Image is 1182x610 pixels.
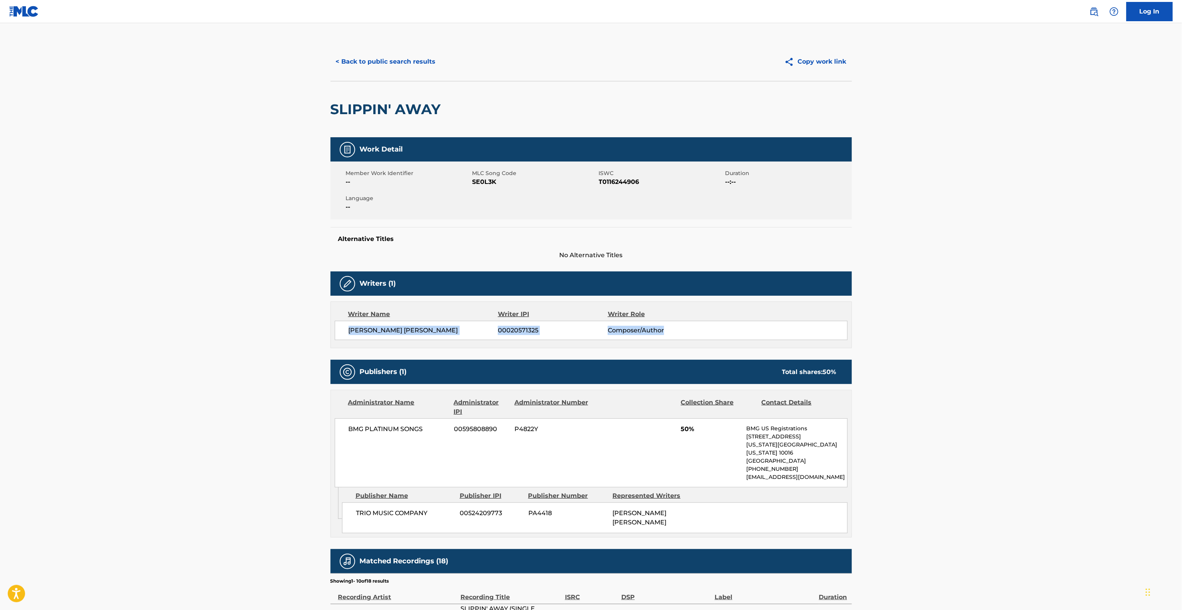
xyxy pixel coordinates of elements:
p: BMG US Registrations [746,425,847,433]
iframe: Chat Widget [1143,573,1182,610]
span: 00020571325 [498,326,607,335]
p: [GEOGRAPHIC_DATA] [746,457,847,465]
span: MLC Song Code [472,169,597,177]
span: 00595808890 [454,425,509,434]
div: Administrator Number [514,398,589,416]
p: [PHONE_NUMBER] [746,465,847,473]
span: P4822Y [514,425,589,434]
span: [PERSON_NAME] [PERSON_NAME] [349,326,498,335]
div: Help [1106,4,1122,19]
button: < Back to public search results [330,52,441,71]
div: Writer IPI [498,310,608,319]
div: Collection Share [681,398,755,416]
p: Showing 1 - 10 of 18 results [330,578,389,585]
div: DSP [621,585,711,602]
img: help [1109,7,1119,16]
span: BMG PLATINUM SONGS [349,425,449,434]
div: Administrator Name [348,398,448,416]
a: Log In [1126,2,1173,21]
div: Represented Writers [613,491,691,500]
p: [EMAIL_ADDRESS][DOMAIN_NAME] [746,473,847,481]
div: Writer Name [348,310,498,319]
img: Publishers [343,367,352,377]
div: Publisher Name [356,491,454,500]
img: search [1089,7,1099,16]
div: Administrator IPI [454,398,509,416]
div: Publisher IPI [460,491,523,500]
span: ISWC [599,169,723,177]
img: MLC Logo [9,6,39,17]
span: 50% [681,425,740,434]
div: Recording Artist [338,585,457,602]
span: -- [346,177,470,187]
button: Copy work link [779,52,852,71]
div: Label [715,585,815,602]
img: Matched Recordings [343,557,352,566]
div: Contact Details [762,398,836,416]
img: Copy work link [784,57,798,67]
span: Composer/Author [608,326,708,335]
span: 00524209773 [460,509,523,518]
div: Duration [819,585,848,602]
span: --:-- [725,177,850,187]
div: Publisher Number [528,491,607,500]
a: Public Search [1086,4,1102,19]
img: Writers [343,279,352,288]
h5: Publishers (1) [360,367,407,376]
span: [PERSON_NAME] [PERSON_NAME] [613,509,667,526]
span: Duration [725,169,850,177]
div: Writer Role [608,310,708,319]
div: Drag [1146,581,1150,604]
p: [STREET_ADDRESS] [746,433,847,441]
span: Language [346,194,470,202]
h2: SLIPPIN' AWAY [330,101,445,118]
img: Work Detail [343,145,352,154]
h5: Matched Recordings (18) [360,557,449,566]
span: -- [346,202,470,212]
div: Recording Title [461,585,561,602]
h5: Alternative Titles [338,235,844,243]
p: [US_STATE][GEOGRAPHIC_DATA][US_STATE] 10016 [746,441,847,457]
h5: Writers (1) [360,279,396,288]
div: ISRC [565,585,617,602]
span: 50 % [823,368,836,376]
span: TRIO MUSIC COMPANY [356,509,454,518]
span: T0116244906 [599,177,723,187]
div: Total shares: [782,367,836,377]
span: Member Work Identifier [346,169,470,177]
span: PA4418 [528,509,607,518]
h5: Work Detail [360,145,403,154]
span: SE0L3K [472,177,597,187]
span: No Alternative Titles [330,251,852,260]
